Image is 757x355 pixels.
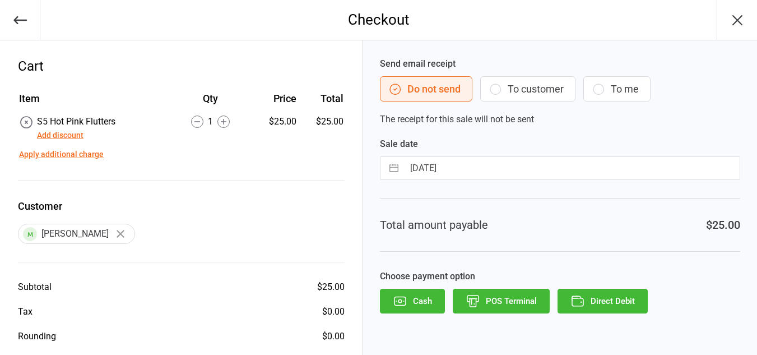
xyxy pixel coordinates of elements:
button: Cash [380,289,445,313]
div: $25.00 [252,115,296,128]
button: Apply additional charge [19,149,104,160]
th: Qty [171,91,250,114]
div: [PERSON_NAME] [18,224,135,244]
div: $25.00 [317,280,345,294]
button: To me [583,76,651,102]
div: Price [252,91,296,106]
div: $0.00 [322,330,345,343]
span: S5 Hot Pink Flutters [37,116,115,127]
label: Choose payment option [380,270,740,283]
button: Direct Debit [558,289,648,313]
label: Send email receipt [380,57,740,71]
div: 1 [171,115,250,128]
div: Rounding [18,330,56,343]
button: Do not send [380,76,472,102]
th: Item [19,91,170,114]
td: $25.00 [301,115,344,142]
div: The receipt for this sale will not be sent [380,57,740,126]
label: Customer [18,199,345,214]
button: Add discount [37,130,83,141]
th: Total [301,91,344,114]
button: POS Terminal [453,289,550,313]
div: $0.00 [322,305,345,319]
div: Subtotal [18,280,52,294]
button: To customer [480,76,575,102]
div: Tax [18,305,32,319]
div: Cart [18,56,345,76]
div: $25.00 [706,216,740,233]
div: Total amount payable [380,216,488,233]
label: Sale date [380,137,740,151]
